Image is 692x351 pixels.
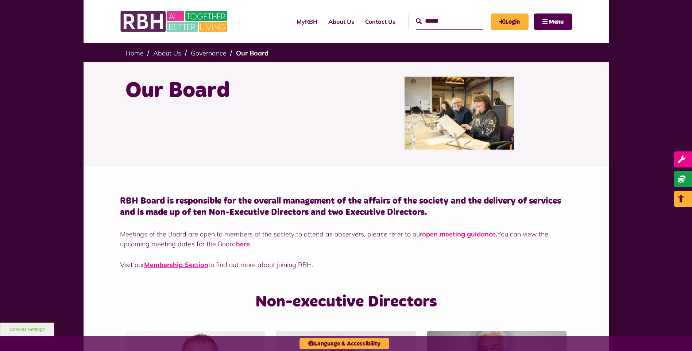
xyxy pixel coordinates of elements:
a: Our Board [236,49,268,57]
img: RBH Board 1 [405,77,514,150]
a: Contact Us [360,12,401,31]
span: Menu [549,19,564,25]
iframe: Netcall Web Assistant for live chat [659,318,692,351]
img: RBH [120,7,229,36]
a: Home [125,49,144,57]
h2: Non-executive Directors [195,292,497,312]
a: MyRBH [491,13,529,30]
a: here [236,240,250,248]
a: About Us [153,49,181,57]
a: open meeting guidance. [422,230,497,238]
p: Meetings of the Board are open to members of the society to attend as observers, please refer to ... [120,229,572,249]
button: Language & Accessibility [299,338,389,349]
h4: RBH Board is responsible for the overall management of the affairs of the society and the deliver... [120,196,572,218]
button: Navigation [534,13,572,30]
h1: Our Board [125,77,341,105]
a: Governance [191,49,227,57]
a: About Us [323,12,360,31]
a: Membership Section [144,261,208,269]
a: MyRBH [291,12,323,31]
p: Visit our to find out more about joining RBH. [120,260,572,270]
